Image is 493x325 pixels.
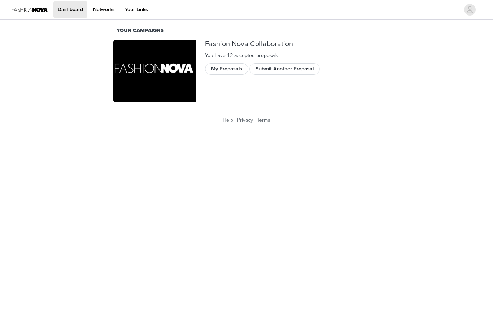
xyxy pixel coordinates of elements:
a: Networks [89,1,119,18]
div: Fashion Nova Collaboration [205,40,380,48]
span: You have 12 accepted proposal . [205,52,279,58]
div: Your Campaigns [117,27,376,35]
a: Terms [257,117,270,123]
span: | [254,117,256,123]
a: Privacy [237,117,253,123]
a: Help [223,117,233,123]
span: s [276,52,278,58]
a: Your Links [121,1,152,18]
button: Submit Another Proposal [249,63,320,75]
img: Fashion Nova Logo [12,1,48,18]
img: Fashion Nova [113,40,196,103]
div: avatar [466,4,473,16]
a: Dashboard [53,1,87,18]
span: | [235,117,236,123]
button: My Proposals [205,63,248,75]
